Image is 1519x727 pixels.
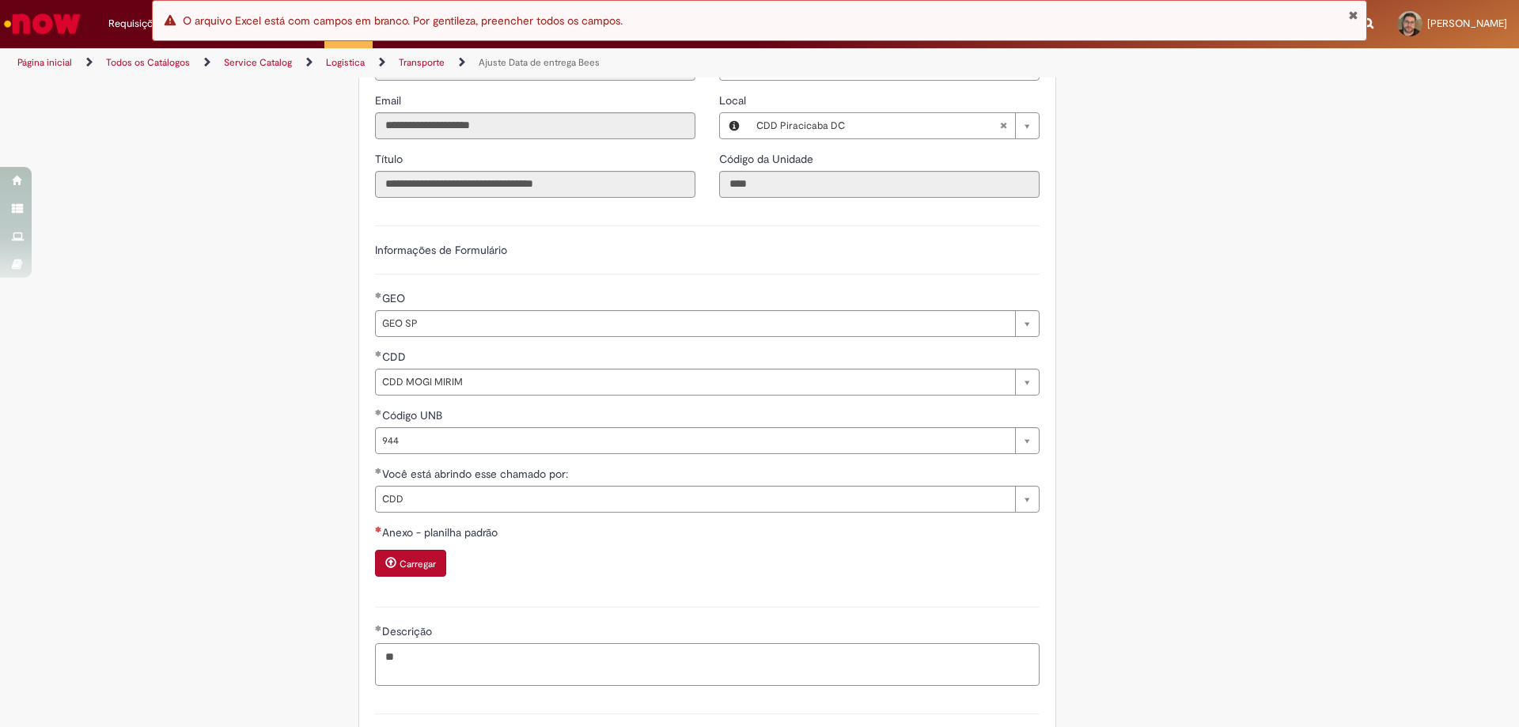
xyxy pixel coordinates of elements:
label: Somente leitura - Título [375,151,406,167]
span: Obrigatório Preenchido [375,350,382,357]
a: Todos os Catálogos [106,56,190,69]
a: Página inicial [17,56,72,69]
label: Somente leitura - Email [375,93,404,108]
label: Informações de Formulário [375,243,507,257]
span: CDD [382,487,1007,512]
input: Email [375,112,695,139]
a: Transporte [399,56,445,69]
span: CDD MOGI MIRIM [382,369,1007,395]
span: [PERSON_NAME] [1427,17,1507,30]
button: Fechar Notificação [1348,9,1358,21]
textarea: Descrição [375,643,1040,686]
a: Logistica [326,56,365,69]
img: ServiceNow [2,8,83,40]
span: CDD [382,350,409,364]
input: Código da Unidade [719,171,1040,198]
a: CDD Piracicaba DCLimpar campo Local [748,113,1039,138]
span: GEO SP [382,311,1007,336]
abbr: Limpar campo Local [991,113,1015,138]
span: Anexo - planilha padrão [382,525,501,540]
input: Título [375,171,695,198]
label: Somente leitura - Código da Unidade [719,151,816,167]
span: Obrigatório Preenchido [375,409,382,415]
span: O arquivo Excel está com campos em branco. Por gentileza, preencher todos os campos. [183,13,623,28]
span: Descrição [382,624,435,638]
span: Requisições [108,16,164,32]
span: Necessários [375,526,382,532]
span: Código UNB [382,408,445,422]
span: Local [719,93,749,108]
span: Somente leitura - Código da Unidade [719,152,816,166]
a: Ajuste Data de entrega Bees [479,56,600,69]
ul: Trilhas de página [12,48,1001,78]
span: Obrigatório Preenchido [375,292,382,298]
button: Carregar anexo de Anexo - planilha padrão Required [375,550,446,577]
span: Somente leitura - Título [375,152,406,166]
span: GEO [382,291,408,305]
button: Local, Visualizar este registro CDD Piracicaba DC [720,113,748,138]
small: Carregar [400,558,436,570]
span: Você está abrindo esse chamado por: [382,467,571,481]
span: Obrigatório Preenchido [375,625,382,631]
span: Obrigatório Preenchido [375,468,382,474]
span: 944 [382,428,1007,453]
span: CDD Piracicaba DC [756,113,999,138]
a: Service Catalog [224,56,292,69]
